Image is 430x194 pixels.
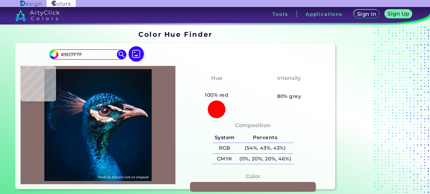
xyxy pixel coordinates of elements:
[277,74,301,83] h4: Intensity
[355,10,378,18] a: Sign In
[237,143,294,153] h5: (54%, 43%, 43%)
[208,84,225,91] h3: Red
[15,10,60,21] img: logo_artyclick_colors_white.svg
[138,29,212,39] h1: Color Hue Finder
[212,143,237,153] h5: RGB
[212,154,237,164] h5: CMYK
[20,1,41,7] img: ArtyClick Design logo
[338,28,417,192] iframe: Advertisement
[212,133,237,143] h5: System
[306,12,343,16] h3: Applications
[277,92,301,100] h5: 80% grey
[211,74,222,83] h4: Hue
[129,46,144,61] img: icon picture
[237,154,294,164] h5: (0%, 20%, 20%, 46%)
[58,50,117,59] input: type color..
[389,11,408,16] h5: Sign Up
[117,50,126,59] img: icon search
[272,12,288,16] h3: Tools
[24,69,172,181] img: img_pavlin.jpg
[358,12,376,16] h5: Sign In
[386,10,411,18] a: Sign Up
[280,84,298,91] h3: Pale
[246,172,260,181] h4: Color
[235,121,271,130] h4: Composition
[203,91,231,99] h5: 100% red
[237,133,294,143] h5: Percents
